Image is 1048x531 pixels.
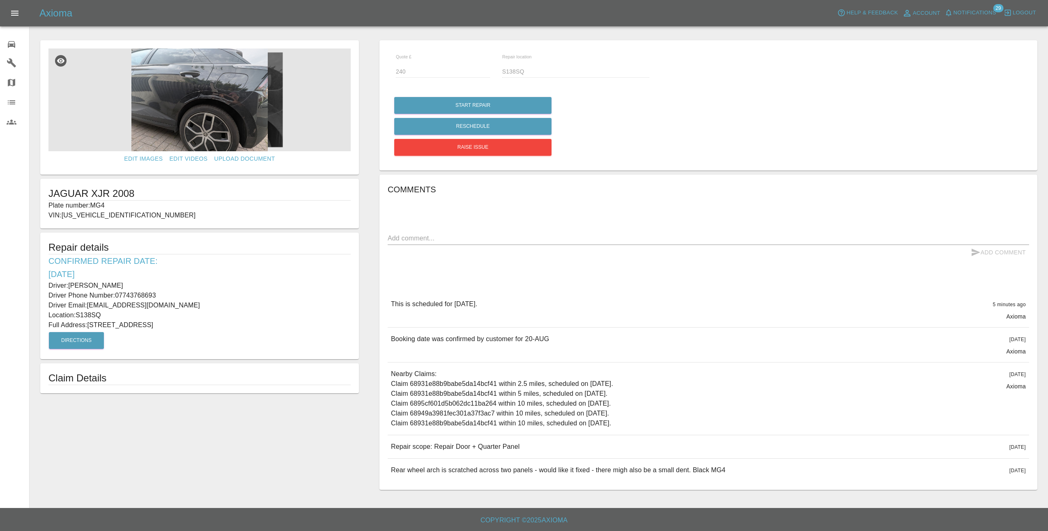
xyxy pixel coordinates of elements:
button: Help & Feedback [835,7,900,19]
button: Directions [49,332,104,349]
p: This is scheduled for [DATE]. [391,299,477,309]
h6: Confirmed Repair Date: [DATE] [48,254,351,281]
span: 5 minutes ago [993,302,1026,307]
h1: JAGUAR XJR 2008 [48,187,351,200]
p: Axioma [1006,382,1026,390]
p: Nearby Claims: Claim 68931e88b9babe5da14bcf41 within 2.5 miles, scheduled on [DATE]. Claim 68931e... [391,369,613,428]
a: Edit Videos [166,151,211,166]
span: [DATE] [1009,468,1026,473]
button: Logout [1002,7,1038,19]
a: Edit Images [121,151,166,166]
span: Quote £ [396,54,411,59]
span: Help & Feedback [846,8,898,18]
img: 3e39c100-ccd8-4dea-bbf0-b377464e667e [48,48,351,151]
a: Upload Document [211,151,278,166]
p: Driver Phone Number: 07743768693 [48,291,351,300]
h6: Comments [388,183,1029,196]
span: [DATE] [1009,444,1026,450]
p: Repair scope: Repair Door + Quarter Panel [391,442,519,452]
span: 29 [993,4,1003,12]
p: Driver Email: [EMAIL_ADDRESS][DOMAIN_NAME] [48,300,351,310]
h1: Claim Details [48,372,351,385]
span: Account [913,9,940,18]
span: Notifications [954,8,996,18]
button: Open drawer [5,3,25,23]
span: [DATE] [1009,372,1026,377]
p: Rear wheel arch is scratched across two panels - would like it fixed - there migh also be a small... [391,465,726,475]
p: Driver: [PERSON_NAME] [48,281,351,291]
p: Full Address: [STREET_ADDRESS] [48,320,351,330]
button: Reschedule [394,118,552,135]
p: Location: S138SQ [48,310,351,320]
p: Plate number: MG4 [48,201,351,210]
span: Repair location [502,54,532,59]
button: Raise issue [394,139,552,156]
h6: Copyright © 2025 Axioma [7,515,1041,526]
p: Booking date was confirmed by customer for 20-AUG [391,334,549,344]
button: Start Repair [394,97,552,114]
h5: Axioma [39,7,72,20]
p: Axioma [1006,347,1026,356]
span: [DATE] [1009,337,1026,342]
span: Logout [1013,8,1036,18]
p: Axioma [1006,312,1026,321]
h5: Repair details [48,241,351,254]
p: VIN: [US_VEHICLE_IDENTIFICATION_NUMBER] [48,210,351,220]
a: Account [900,7,942,20]
button: Notifications [942,7,998,19]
